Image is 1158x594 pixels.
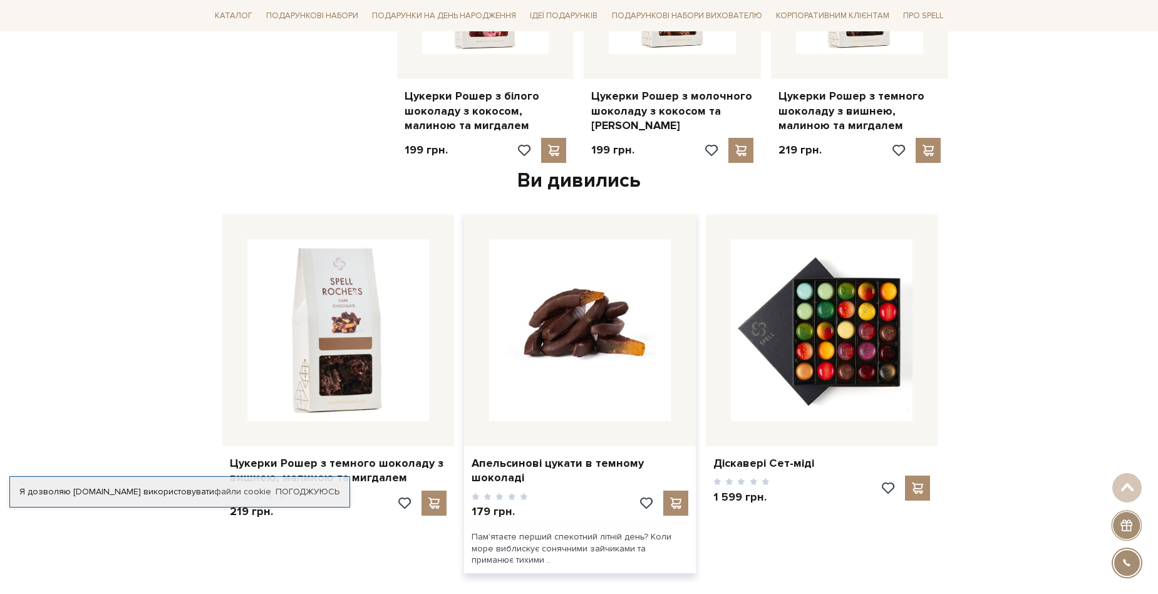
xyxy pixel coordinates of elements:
a: Цукерки Рошер з білого шоколаду з кокосом, малиною та мигдалем [405,89,567,133]
a: Корпоративним клієнтам [771,5,894,26]
a: Подарунки на День народження [367,6,521,26]
div: Пам'ятаєте перший спекотний літній день? Коли море виблискує сонячними зайчиками та приманює тихи... [464,524,696,573]
div: Ви дивились [217,168,941,194]
a: файли cookie [214,486,271,497]
img: Апельсинові цукати в темному шоколаді [489,239,671,421]
a: Погоджуюсь [276,486,339,498]
a: Діскавері Сет-міді [713,456,930,471]
p: 199 грн. [591,143,634,157]
a: Цукерки Рошер з темного шоколаду з вишнею, малиною та мигдалем [230,456,447,486]
p: 219 грн. [778,143,822,157]
p: 219 грн. [230,504,287,519]
a: Подарункові набори вихователю [607,5,767,26]
p: 179 грн. [472,504,529,519]
p: 1 599 грн. [713,490,770,504]
p: 199 грн. [405,143,448,157]
a: Апельсинові цукати в темному шоколаді [472,456,688,486]
a: Ідеї подарунків [525,6,602,26]
a: Цукерки Рошер з темного шоколаду з вишнею, малиною та мигдалем [778,89,941,133]
a: Каталог [210,6,257,26]
a: Подарункові набори [261,6,363,26]
a: Про Spell [898,6,948,26]
div: Я дозволяю [DOMAIN_NAME] використовувати [10,486,349,498]
a: Цукерки Рошер з молочного шоколаду з кокосом та [PERSON_NAME] [591,89,753,133]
